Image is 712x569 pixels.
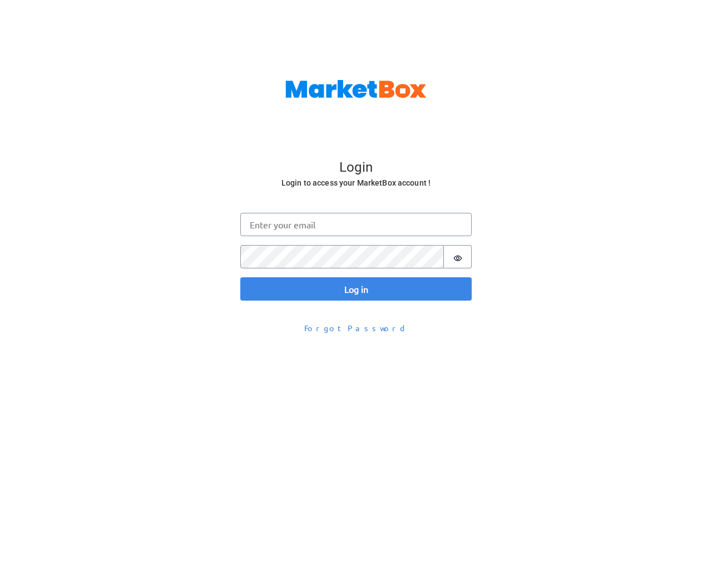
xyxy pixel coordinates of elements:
button: Forgot Password [297,318,415,338]
button: Log in [240,277,472,301]
input: Enter your email [240,213,472,236]
button: Show password [444,245,472,268]
img: MarketBox logo [285,80,427,98]
h6: Login to access your MarketBox account ! [241,176,471,190]
h4: Login [241,159,471,176]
